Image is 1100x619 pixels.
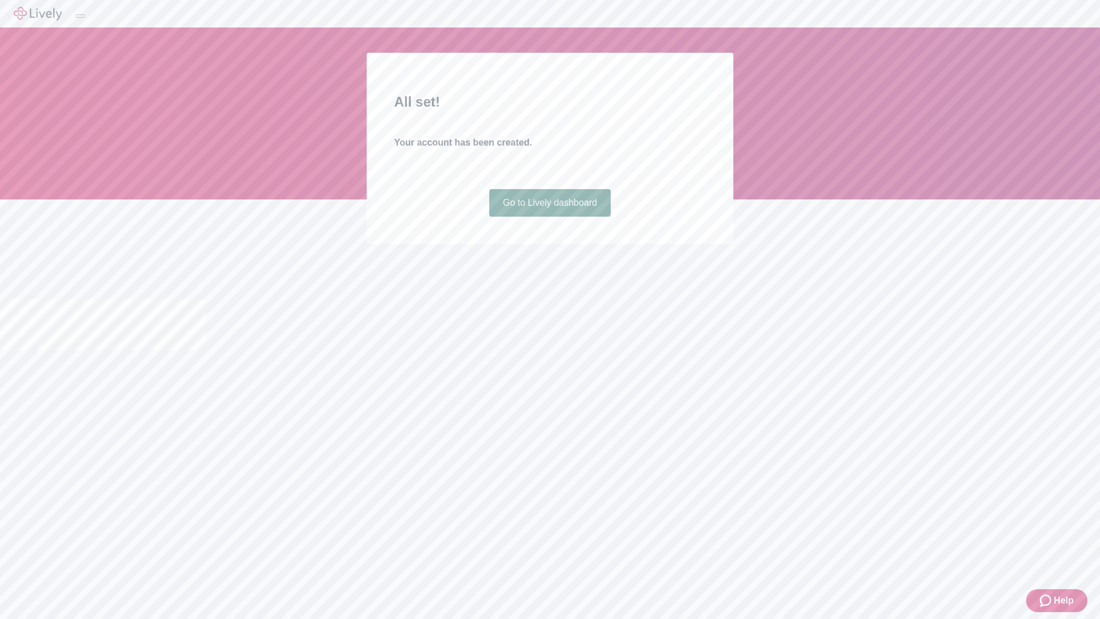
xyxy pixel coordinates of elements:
[394,92,706,112] h2: All set!
[76,14,85,18] button: Log out
[394,136,706,150] h4: Your account has been created.
[1054,594,1074,608] span: Help
[1026,589,1087,612] button: Zendesk support iconHelp
[14,7,62,21] img: Lively
[489,189,611,217] a: Go to Lively dashboard
[1040,594,1054,608] svg: Zendesk support icon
